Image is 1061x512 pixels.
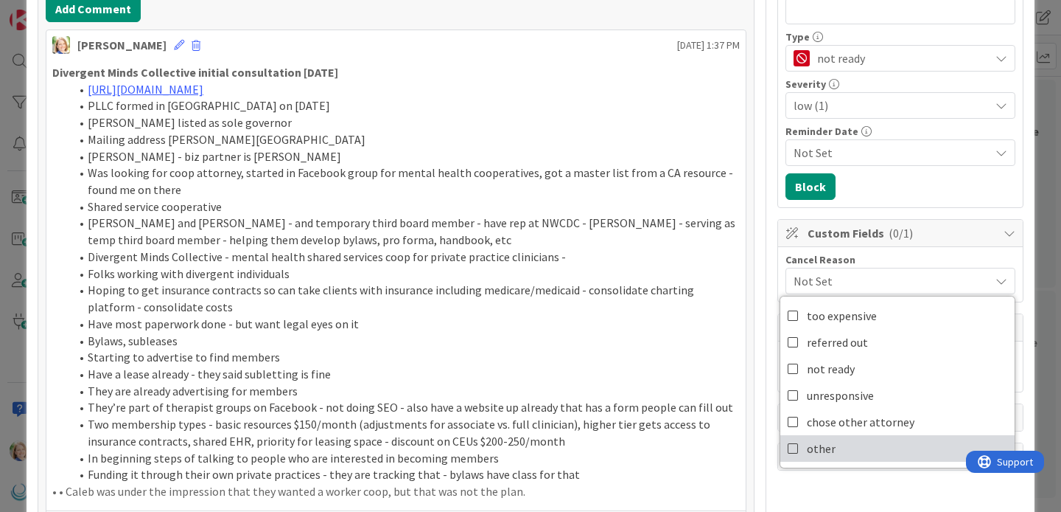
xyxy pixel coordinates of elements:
a: other [780,435,1015,462]
li: Folks working with divergent individuals [70,266,740,283]
li: Have most paperwork done - but want legal eyes on it [70,316,740,333]
a: [URL][DOMAIN_NAME] [88,82,203,97]
strong: Divergent Minds Collective initial consultation [DATE] [52,65,338,80]
a: chose other attorney [780,409,1015,435]
li: They are already advertising for members [70,383,740,400]
li: [PERSON_NAME] - biz partner is [PERSON_NAME] [70,148,740,165]
li: Two membership types - basic resources $150/month (adjustments for associate vs. full clinician),... [70,416,740,449]
a: referred out [780,329,1015,356]
span: chose other attorney [807,411,914,433]
div: Cancel Reason [785,255,1015,265]
a: unresponsive [780,382,1015,409]
span: Severity [785,79,826,89]
li: Mailing address [PERSON_NAME][GEOGRAPHIC_DATA] [70,131,740,148]
li: They’re part of therapist groups on Facebook - not doing SEO - also have a website up already tha... [70,399,740,416]
span: low (1) [794,95,982,116]
span: unresponsive [807,384,874,407]
span: Not Set [794,144,990,162]
span: Type [785,32,810,42]
li: Bylaws, subleases [70,333,740,350]
button: Block [785,173,836,200]
li: Was looking for coop attorney, started in Facebook group for mental health cooperatives, got a ma... [70,165,740,198]
div: [PERSON_NAME] [77,36,167,54]
span: ( 0/1 ) [889,226,913,241]
li: [PERSON_NAME] and [PERSON_NAME] - and temporary third board member - have rep at NWCDC - [PERSON_... [70,215,740,248]
li: Divergent Minds Collective - mental health shared services coop for private practice clinicians - [70,249,740,266]
span: too expensive [807,305,877,327]
span: Not Set [794,272,990,290]
span: [DATE] 1:37 PM [677,38,740,53]
a: not ready [780,356,1015,382]
img: AD [52,36,70,54]
span: referred out [807,331,868,353]
span: not ready [817,48,982,69]
a: too expensive [780,302,1015,329]
span: Reminder Date [785,126,858,136]
li: In beginning steps of talking to people who are interested in becoming members [70,450,740,467]
p: • • Caleb was under the impression that they wanted a worker coop, but that was not the plan. [52,483,740,500]
span: Custom Fields [808,224,996,242]
li: Hoping to get insurance contracts so can take clients with insurance including medicare/medicaid ... [70,282,740,315]
span: other [807,437,836,460]
li: Have a lease already - they said subletting is fine [70,366,740,383]
li: Shared service cooperative [70,198,740,215]
span: not ready [807,358,855,380]
li: Funding it through their own private practices - they are tracking that - bylaws have class for that [70,466,740,483]
li: PLLC formed in [GEOGRAPHIC_DATA] on [DATE] [70,97,740,114]
li: Starting to advertise to find members [70,349,740,366]
span: Support [31,2,67,20]
li: [PERSON_NAME] listed as sole governor [70,114,740,131]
